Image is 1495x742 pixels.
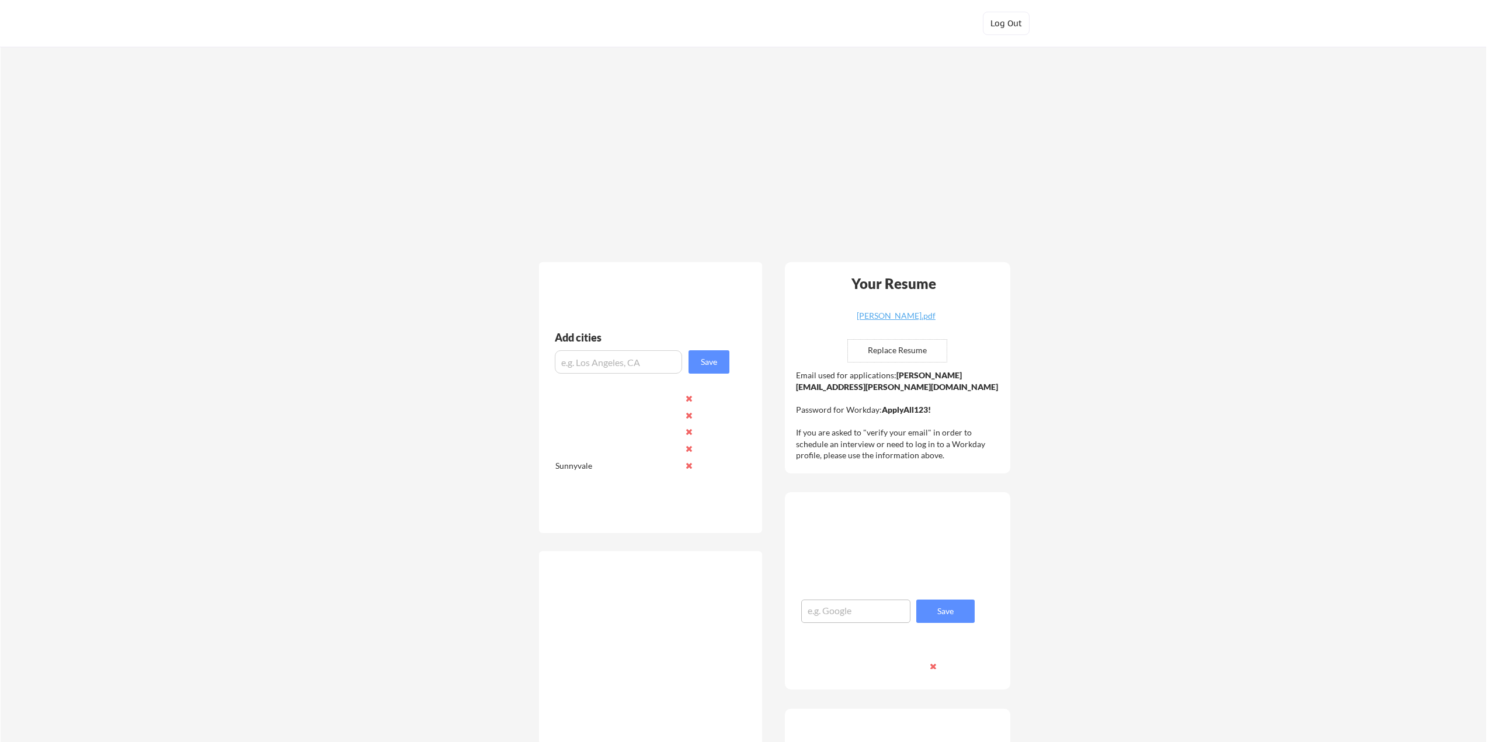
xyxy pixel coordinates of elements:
[826,312,965,330] a: [PERSON_NAME].pdf
[796,370,998,392] strong: [PERSON_NAME][EMAIL_ADDRESS][PERSON_NAME][DOMAIN_NAME]
[689,350,729,374] button: Save
[796,370,1002,461] div: Email used for applications: Password for Workday: If you are asked to "verify your email" in ord...
[836,277,951,291] div: Your Resume
[916,600,975,623] button: Save
[555,350,682,374] input: e.g. Los Angeles, CA
[882,405,931,414] strong: ApplyAll123!
[826,312,965,320] div: [PERSON_NAME].pdf
[555,332,732,343] div: Add cities
[983,12,1030,35] button: Log Out
[555,460,679,472] div: Sunnyvale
